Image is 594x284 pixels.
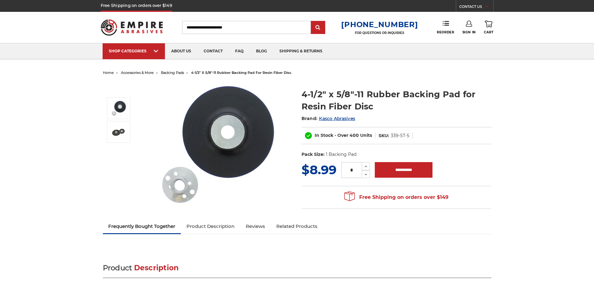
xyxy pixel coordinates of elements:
input: Submit [312,22,324,34]
a: accessories & more [121,70,154,75]
a: about us [165,43,197,59]
span: Units [360,132,372,138]
div: SHOP CATEGORIES [109,49,159,53]
a: Product Description [181,219,240,233]
a: contact [197,43,229,59]
a: home [103,70,114,75]
a: Kasco Abrasives [319,116,355,121]
a: Reorder [437,21,454,34]
dt: SKU: [379,132,389,139]
img: 4.5 Inch Rubber Resin Fibre Disc Back Pad [111,124,127,140]
a: Reviews [240,219,271,233]
img: 4-1/2" Resin Fiber Disc Backing Pad Flexible Rubber [111,100,127,116]
a: CONTACT US [459,3,493,12]
span: Cart [484,30,493,34]
a: Related Products [271,219,323,233]
p: FOR QUESTIONS OR INQUIRIES [341,31,418,35]
dd: 1 Backing Pad [326,151,356,158]
span: Free Shipping on orders over $149 [344,191,448,204]
a: backing pads [161,70,184,75]
span: Product [103,263,132,272]
span: 400 [350,132,359,138]
span: In Stock [315,132,333,138]
span: Brand: [302,116,318,121]
a: Cart [484,21,493,34]
h1: 4-1/2" x 5/8"-11 Rubber Backing Pad for Resin Fiber Disc [302,88,491,113]
a: blog [250,43,273,59]
a: shipping & returns [273,43,329,59]
a: faq [229,43,250,59]
dd: 339-ST-5 [391,132,409,139]
span: Reorder [437,30,454,34]
span: - Over [335,132,348,138]
a: [PHONE_NUMBER] [341,20,418,29]
dt: Pack Size: [302,151,325,158]
span: $8.99 [302,162,336,177]
img: 4-1/2" Resin Fiber Disc Backing Pad Flexible Rubber [156,82,281,206]
span: 4-1/2" x 5/8"-11 rubber backing pad for resin fiber disc [191,70,292,75]
a: Frequently Bought Together [103,219,181,233]
img: Empire Abrasives [101,15,163,40]
span: Sign In [462,30,476,34]
span: Description [134,263,179,272]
